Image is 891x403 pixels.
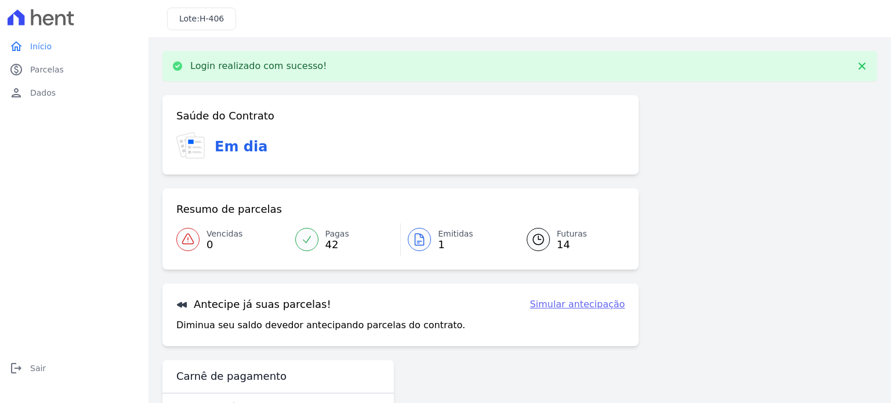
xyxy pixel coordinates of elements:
h3: Resumo de parcelas [176,202,282,216]
h3: Saúde do Contrato [176,109,274,123]
i: logout [9,361,23,375]
span: Emitidas [438,228,473,240]
span: 1 [438,240,473,249]
span: Início [30,41,52,52]
a: personDados [5,81,144,104]
h3: Carnê de pagamento [176,369,287,383]
h3: Lote: [179,13,224,25]
span: Futuras [557,228,587,240]
span: Vencidas [207,228,242,240]
span: 14 [557,240,587,249]
a: Emitidas 1 [401,223,513,256]
a: homeInício [5,35,144,58]
span: Pagas [325,228,349,240]
span: Sair [30,362,46,374]
span: 42 [325,240,349,249]
a: Pagas 42 [288,223,401,256]
a: paidParcelas [5,58,144,81]
i: person [9,86,23,100]
p: Diminua seu saldo devedor antecipando parcelas do contrato. [176,318,465,332]
span: Parcelas [30,64,64,75]
i: home [9,39,23,53]
h3: Antecipe já suas parcelas! [176,297,331,311]
h3: Em dia [215,136,267,157]
span: Dados [30,87,56,99]
a: Vencidas 0 [176,223,288,256]
a: logoutSair [5,357,144,380]
a: Simular antecipação [530,297,625,311]
p: Login realizado com sucesso! [190,60,327,72]
i: paid [9,63,23,77]
span: 0 [207,240,242,249]
span: H-406 [200,14,224,23]
a: Futuras 14 [513,223,625,256]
